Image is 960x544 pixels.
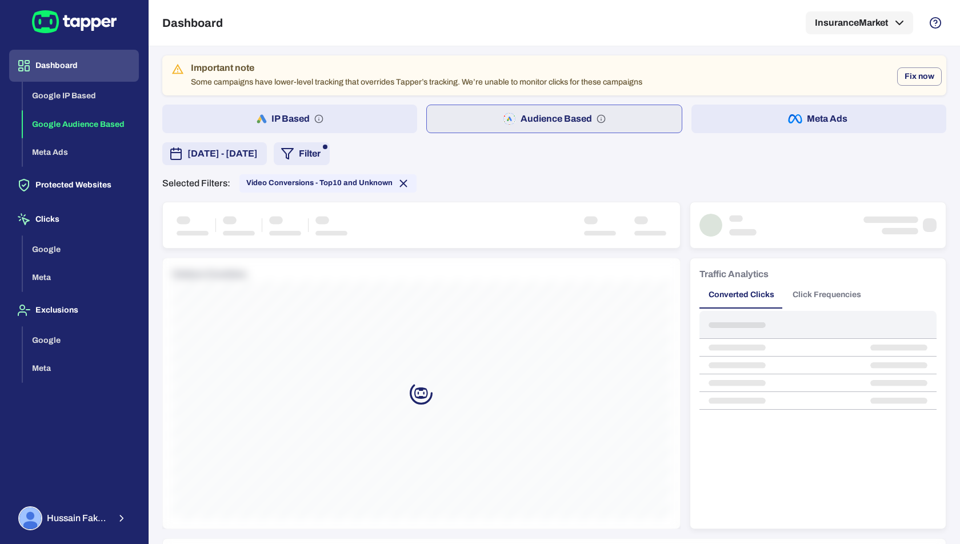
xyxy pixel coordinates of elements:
[239,174,417,193] div: Video Conversions - Top10 and Unknown
[23,90,139,100] a: Google IP Based
[23,263,139,292] button: Meta
[23,326,139,355] button: Google
[23,354,139,383] button: Meta
[23,110,139,139] button: Google Audience Based
[23,334,139,344] a: Google
[23,82,139,110] button: Google IP Based
[23,272,139,282] a: Meta
[699,267,769,281] h6: Traffic Analytics
[23,235,139,264] button: Google
[9,294,139,326] button: Exclusions
[783,281,870,309] button: Click Frequencies
[9,60,139,70] a: Dashboard
[19,507,41,529] img: Hussain Fakhruddin
[162,16,223,30] h5: Dashboard
[9,305,139,314] a: Exclusions
[314,114,323,123] svg: IP based: Search, Display, and Shopping.
[187,147,258,161] span: [DATE] - [DATE]
[274,142,330,165] button: Filter
[9,214,139,223] a: Clicks
[162,105,417,133] button: IP Based
[23,243,139,253] a: Google
[426,105,682,133] button: Audience Based
[9,203,139,235] button: Clicks
[162,142,267,165] button: [DATE] - [DATE]
[191,59,642,92] div: Some campaigns have lower-level tracking that overrides Tapper’s tracking. We’re unable to monito...
[23,118,139,128] a: Google Audience Based
[162,178,230,189] p: Selected Filters:
[191,62,642,74] div: Important note
[897,67,942,86] button: Fix now
[47,513,109,524] span: Hussain Fakhruddin
[699,281,783,309] button: Converted Clicks
[806,11,913,34] button: InsuranceMarket
[23,363,139,373] a: Meta
[691,105,946,133] button: Meta Ads
[9,179,139,189] a: Protected Websites
[9,169,139,201] button: Protected Websites
[9,502,139,535] button: Hussain FakhruddinHussain Fakhruddin
[246,178,393,187] span: Video Conversions - Top10 and Unknown
[23,147,139,157] a: Meta Ads
[597,114,606,123] svg: Audience based: Search, Display, Shopping, Video Performance Max, Demand Generation
[9,50,139,82] button: Dashboard
[23,138,139,167] button: Meta Ads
